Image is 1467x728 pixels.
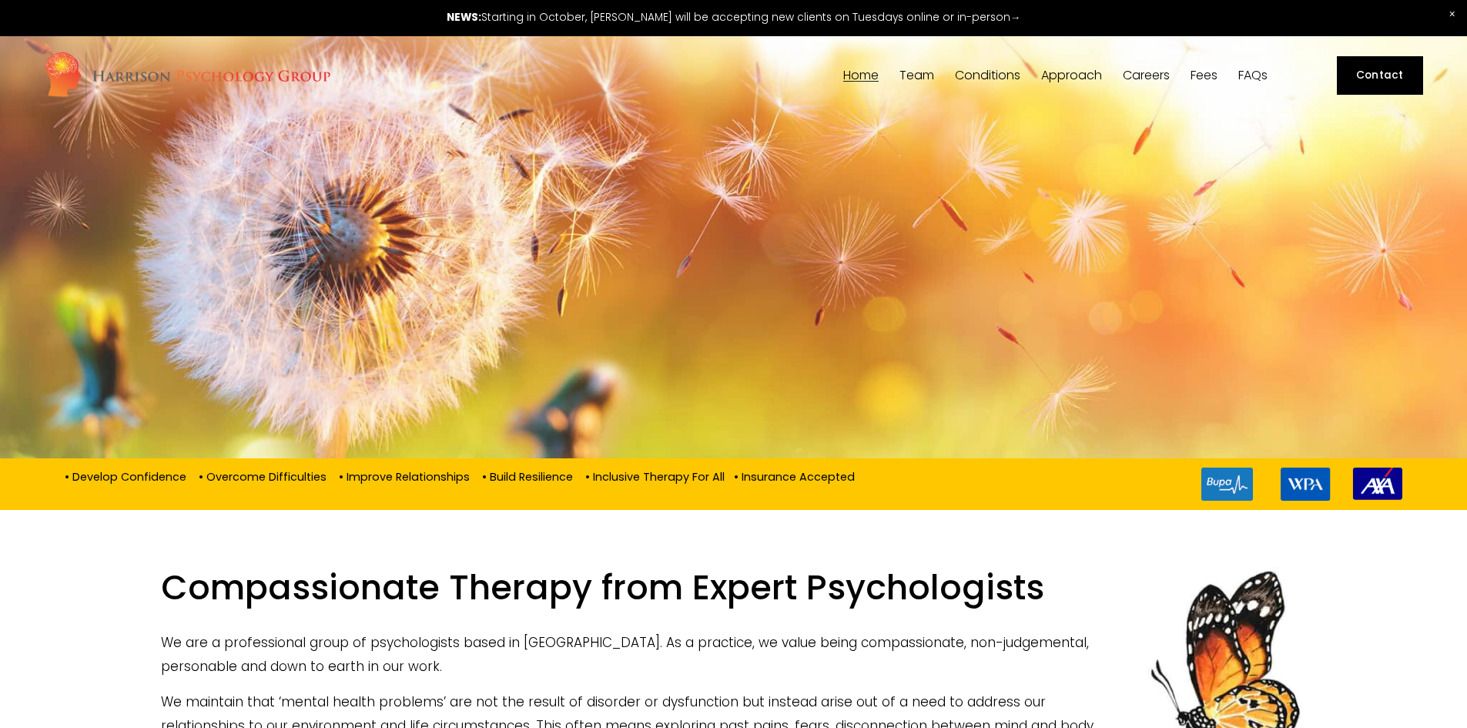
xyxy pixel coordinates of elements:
a: FAQs [1238,69,1268,83]
a: Careers [1123,69,1170,83]
a: Contact [1337,56,1423,95]
a: folder dropdown [899,69,934,83]
span: Conditions [955,69,1020,82]
a: folder dropdown [1041,69,1102,83]
a: Home [843,69,879,83]
a: Fees [1191,69,1217,83]
p: • Develop Confidence • Overcome Difficulties • Improve Relationships • Build Resilience • Inclusi... [65,468,855,485]
a: folder dropdown [955,69,1020,83]
p: We are a professional group of psychologists based in [GEOGRAPHIC_DATA]. As a practice, we value ... [161,631,1305,678]
span: Team [899,69,934,82]
span: Approach [1041,69,1102,82]
h1: Compassionate Therapy from Expert Psychologists [161,567,1305,619]
img: Harrison Psychology Group [44,51,331,101]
